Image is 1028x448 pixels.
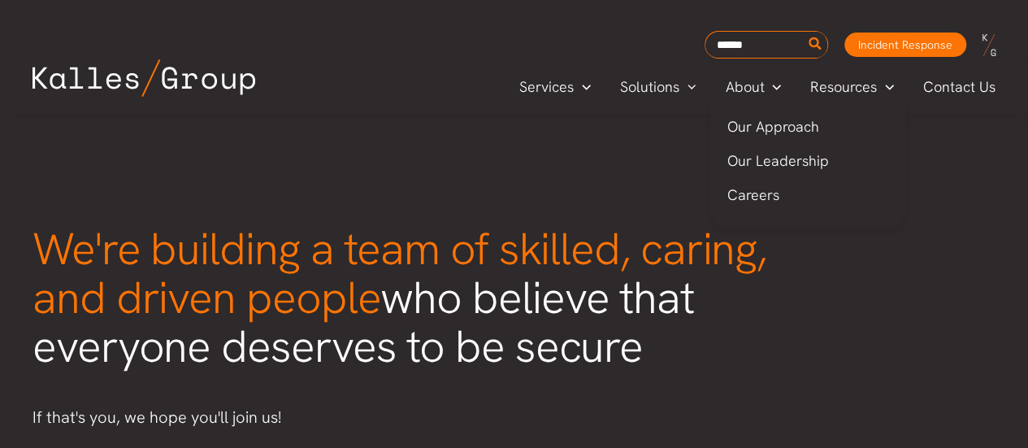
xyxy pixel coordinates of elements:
span: Our Leadership [727,151,828,170]
p: If that's you, we hope you'll join us! [33,404,796,431]
a: AboutMenu Toggle [710,75,796,99]
span: We're building a team of skilled, caring, and driven people [33,220,766,327]
a: ServicesMenu Toggle [505,75,605,99]
a: Our Leadership [710,144,905,178]
span: Our Approach [727,117,818,136]
span: About [725,75,764,99]
a: Careers [710,178,905,212]
a: ResourcesMenu Toggle [796,75,909,99]
a: Contact Us [909,75,1012,99]
span: Contact Us [923,75,995,99]
span: Services [519,75,574,99]
button: Search [805,32,826,58]
span: Menu Toggle [574,75,591,99]
a: Our Approach [710,110,905,144]
span: who believe that everyone deserves to be secure [33,220,766,376]
span: Resources [810,75,877,99]
span: Solutions [620,75,679,99]
span: Menu Toggle [679,75,696,99]
a: SolutionsMenu Toggle [605,75,711,99]
nav: Primary Site Navigation [505,73,1012,100]
span: Careers [727,185,779,204]
span: Menu Toggle [764,75,781,99]
span: Menu Toggle [877,75,894,99]
img: Kalles Group [33,59,255,97]
a: Incident Response [844,33,966,57]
